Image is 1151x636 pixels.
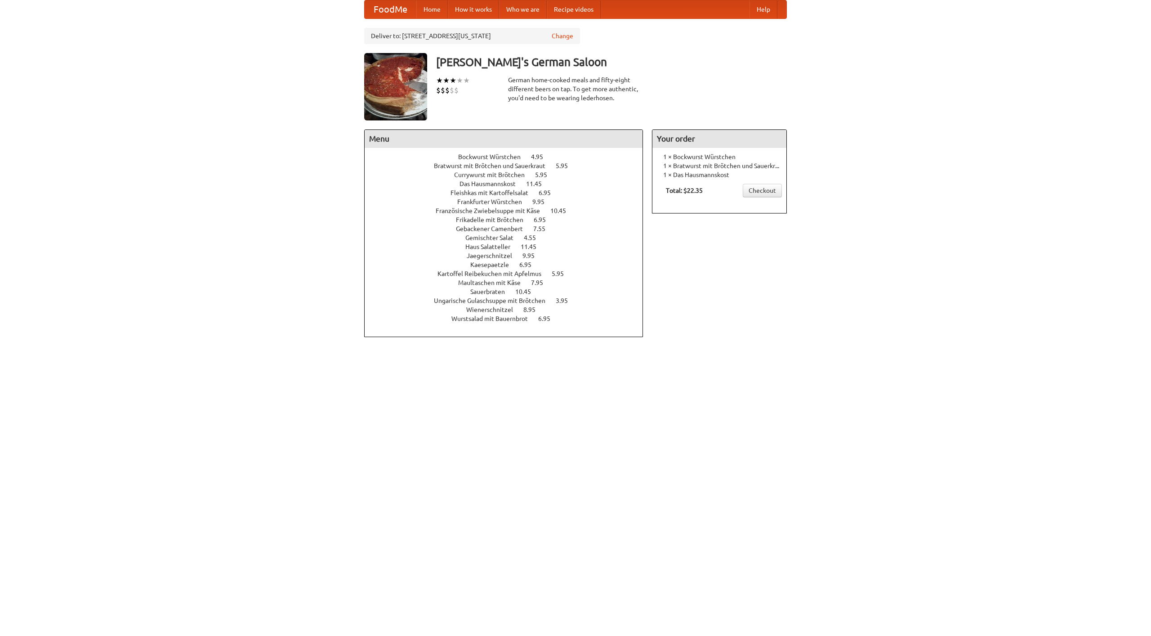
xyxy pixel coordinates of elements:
span: 6.95 [534,216,555,223]
a: Fleishkas mit Kartoffelsalat 6.95 [451,189,567,196]
span: 9.95 [522,252,544,259]
span: 6.95 [539,189,560,196]
span: Bockwurst Würstchen [458,153,530,160]
span: 9.95 [532,198,553,205]
h4: Your order [652,130,786,148]
a: Change [552,31,573,40]
li: ★ [443,76,450,85]
span: Sauerbraten [470,288,514,295]
a: Frikadelle mit Brötchen 6.95 [456,216,562,223]
span: Bratwurst mit Brötchen und Sauerkraut [434,162,554,169]
li: 1 × Das Hausmannskost [657,170,782,179]
a: Ungarische Gulaschsuppe mit Brötchen 3.95 [434,297,584,304]
span: 11.45 [521,243,545,250]
a: Wurstsalad mit Bauernbrot 6.95 [451,315,567,322]
a: Gebackener Camenbert 7.55 [456,225,562,232]
span: 8.95 [523,306,544,313]
span: Gemischter Salat [465,234,522,241]
span: Kaesepaetzle [470,261,518,268]
span: Wienerschnitzel [466,306,522,313]
li: 1 × Bockwurst Würstchen [657,152,782,161]
span: 6.95 [538,315,559,322]
a: Sauerbraten 10.45 [470,288,548,295]
a: Recipe videos [547,0,601,18]
span: Fleishkas mit Kartoffelsalat [451,189,537,196]
span: Das Hausmannskost [460,180,525,187]
a: Home [416,0,448,18]
span: 4.55 [524,234,545,241]
a: Jaegerschnitzel 9.95 [467,252,551,259]
li: 1 × Bratwurst mit Brötchen und Sauerkraut [657,161,782,170]
li: ★ [456,76,463,85]
a: Bockwurst Würstchen 4.95 [458,153,560,160]
li: ★ [436,76,443,85]
a: Maultaschen mit Käse 7.95 [458,279,560,286]
b: Total: $22.35 [666,187,703,194]
li: $ [450,85,454,95]
h4: Menu [365,130,642,148]
span: 5.95 [556,162,577,169]
span: 11.45 [526,180,551,187]
a: Gemischter Salat 4.55 [465,234,553,241]
span: 6.95 [519,261,540,268]
li: $ [436,85,441,95]
span: Frikadelle mit Brötchen [456,216,532,223]
span: 5.95 [552,270,573,277]
a: Frankfurter Würstchen 9.95 [457,198,561,205]
a: Bratwurst mit Brötchen und Sauerkraut 5.95 [434,162,584,169]
a: FoodMe [365,0,416,18]
span: Frankfurter Würstchen [457,198,531,205]
li: $ [445,85,450,95]
a: Wienerschnitzel 8.95 [466,306,552,313]
h3: [PERSON_NAME]'s German Saloon [436,53,787,71]
li: ★ [450,76,456,85]
span: 10.45 [550,207,575,214]
li: $ [454,85,459,95]
span: Haus Salatteller [465,243,519,250]
a: Haus Salatteller 11.45 [465,243,553,250]
a: Französische Zwiebelsuppe mit Käse 10.45 [436,207,583,214]
a: Kaesepaetzle 6.95 [470,261,548,268]
span: Currywurst mit Brötchen [454,171,534,178]
a: Checkout [743,184,782,197]
a: Das Hausmannskost 11.45 [460,180,558,187]
li: ★ [463,76,470,85]
span: Gebackener Camenbert [456,225,532,232]
a: Currywurst mit Brötchen 5.95 [454,171,564,178]
li: $ [441,85,445,95]
span: 5.95 [535,171,556,178]
span: 7.95 [531,279,552,286]
div: Deliver to: [STREET_ADDRESS][US_STATE] [364,28,580,44]
img: angular.jpg [364,53,427,120]
span: Wurstsalad mit Bauernbrot [451,315,537,322]
span: 3.95 [556,297,577,304]
span: Französische Zwiebelsuppe mit Käse [436,207,549,214]
span: 4.95 [531,153,552,160]
span: 7.55 [533,225,554,232]
div: German home-cooked meals and fifty-eight different beers on tap. To get more authentic, you'd nee... [508,76,643,102]
a: Help [749,0,777,18]
span: 10.45 [515,288,540,295]
a: Kartoffel Reibekuchen mit Apfelmus 5.95 [437,270,580,277]
span: Maultaschen mit Käse [458,279,530,286]
span: Kartoffel Reibekuchen mit Apfelmus [437,270,550,277]
a: How it works [448,0,499,18]
span: Jaegerschnitzel [467,252,521,259]
span: Ungarische Gulaschsuppe mit Brötchen [434,297,554,304]
a: Who we are [499,0,547,18]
